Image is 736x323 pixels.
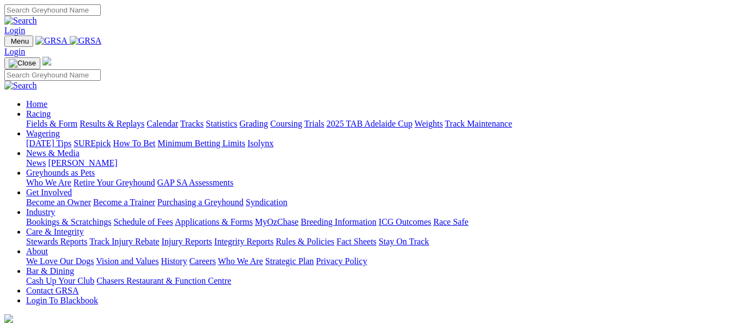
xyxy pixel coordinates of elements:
[26,217,111,226] a: Bookings & Scratchings
[4,57,40,69] button: Toggle navigation
[11,37,29,45] span: Menu
[26,99,47,109] a: Home
[74,139,111,148] a: SUREpick
[26,119,77,128] a: Fields & Form
[26,158,46,168] a: News
[89,237,159,246] a: Track Injury Rebate
[4,69,101,81] input: Search
[218,256,263,266] a: Who We Are
[26,266,74,276] a: Bar & Dining
[35,36,68,46] img: GRSA
[74,178,155,187] a: Retire Your Greyhound
[4,314,13,323] img: logo-grsa-white.png
[113,139,156,148] a: How To Bet
[26,237,87,246] a: Stewards Reports
[9,59,36,68] img: Close
[265,256,314,266] a: Strategic Plan
[270,119,302,128] a: Coursing
[26,237,732,247] div: Care & Integrity
[240,119,268,128] a: Grading
[93,198,155,207] a: Become a Trainer
[161,256,187,266] a: History
[26,178,71,187] a: Who We Are
[337,237,376,246] a: Fact Sheets
[433,217,468,226] a: Race Safe
[157,178,234,187] a: GAP SA Assessments
[326,119,412,128] a: 2025 TAB Adelaide Cup
[48,158,117,168] a: [PERSON_NAME]
[255,217,299,226] a: MyOzChase
[26,119,732,129] div: Racing
[26,247,48,256] a: About
[26,188,72,197] a: Get Involved
[26,178,732,188] div: Greyhounds as Pets
[301,217,376,226] a: Breeding Information
[26,109,51,118] a: Racing
[26,286,78,295] a: Contact GRSA
[304,119,324,128] a: Trials
[157,198,244,207] a: Purchasing a Greyhound
[70,36,102,46] img: GRSA
[96,276,231,285] a: Chasers Restaurant & Function Centre
[4,81,37,91] img: Search
[4,16,37,26] img: Search
[113,217,173,226] a: Schedule of Fees
[80,119,144,128] a: Results & Replays
[379,237,429,246] a: Stay On Track
[26,139,71,148] a: [DATE] Tips
[26,276,732,286] div: Bar & Dining
[415,119,443,128] a: Weights
[26,139,732,148] div: Wagering
[26,256,94,266] a: We Love Our Dogs
[42,57,51,65] img: logo-grsa-white.png
[26,198,732,207] div: Get Involved
[4,4,101,16] input: Search
[26,207,55,217] a: Industry
[214,237,273,246] a: Integrity Reports
[26,158,732,168] div: News & Media
[4,35,33,47] button: Toggle navigation
[206,119,238,128] a: Statistics
[180,119,204,128] a: Tracks
[26,148,80,158] a: News & Media
[26,129,60,138] a: Wagering
[26,217,732,227] div: Industry
[26,227,84,236] a: Care & Integrity
[26,198,91,207] a: Become an Owner
[161,237,212,246] a: Injury Reports
[96,256,159,266] a: Vision and Values
[4,26,25,35] a: Login
[157,139,245,148] a: Minimum Betting Limits
[26,168,95,177] a: Greyhounds as Pets
[276,237,334,246] a: Rules & Policies
[445,119,512,128] a: Track Maintenance
[147,119,178,128] a: Calendar
[246,198,287,207] a: Syndication
[26,296,98,305] a: Login To Blackbook
[175,217,253,226] a: Applications & Forms
[26,276,94,285] a: Cash Up Your Club
[4,47,25,56] a: Login
[189,256,216,266] a: Careers
[316,256,367,266] a: Privacy Policy
[379,217,431,226] a: ICG Outcomes
[247,139,273,148] a: Isolynx
[26,256,732,266] div: About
